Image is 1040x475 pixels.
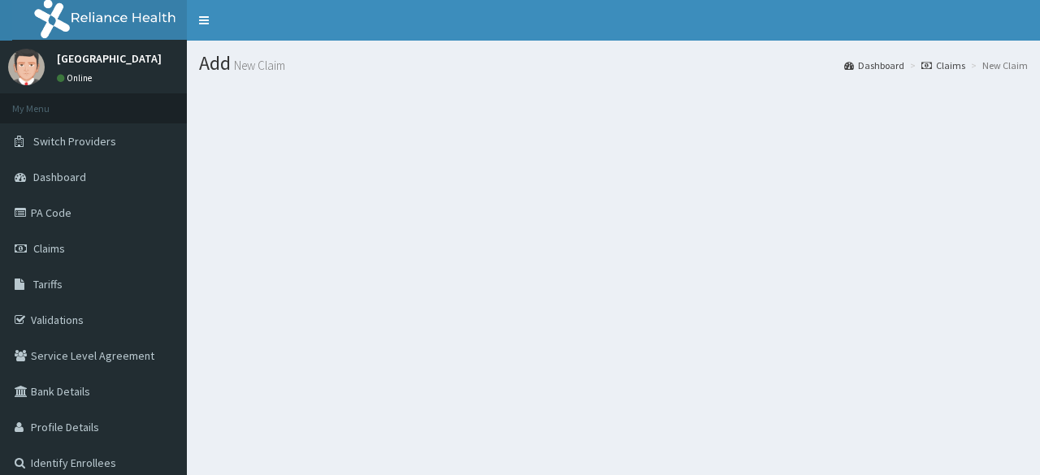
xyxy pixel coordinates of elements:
[844,58,904,72] a: Dashboard
[231,59,285,71] small: New Claim
[921,58,965,72] a: Claims
[33,277,63,291] span: Tariffs
[57,72,96,84] a: Online
[33,241,65,256] span: Claims
[967,58,1028,72] li: New Claim
[33,170,86,184] span: Dashboard
[57,53,162,64] p: [GEOGRAPHIC_DATA]
[199,53,1028,74] h1: Add
[8,49,45,85] img: User Image
[33,134,116,149] span: Switch Providers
